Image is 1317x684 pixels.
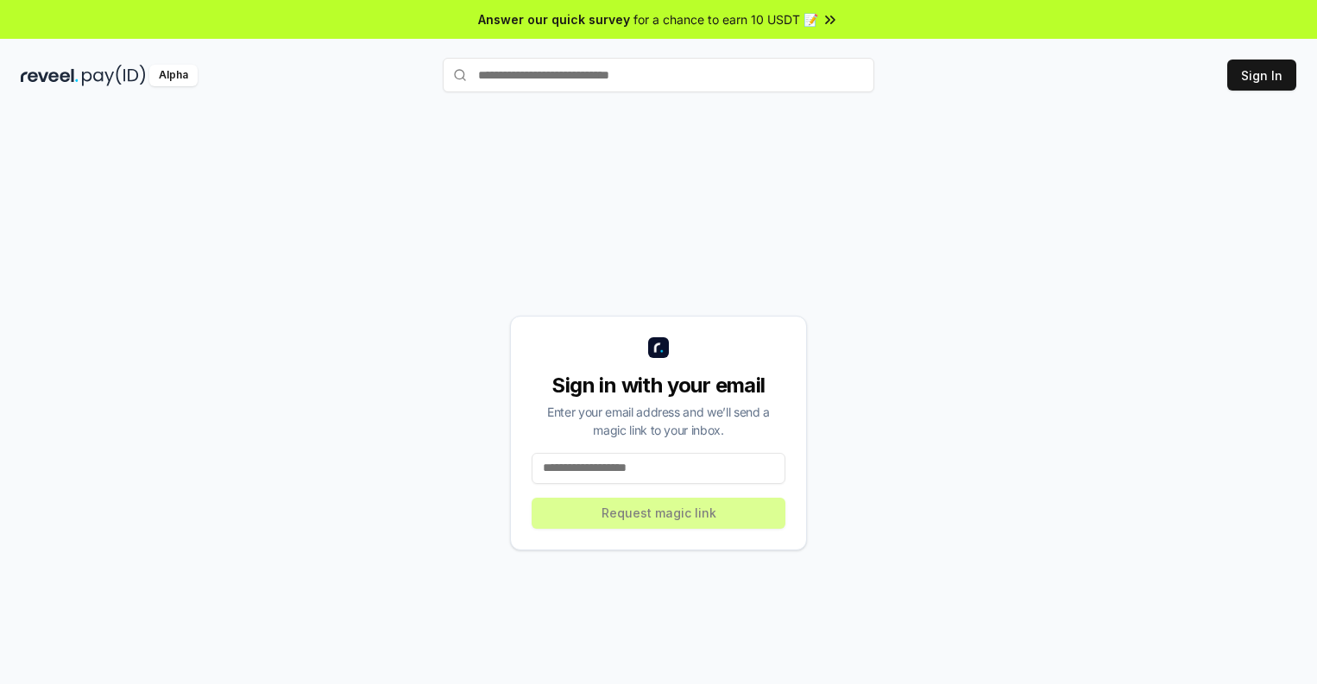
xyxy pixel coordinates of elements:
[532,372,785,399] div: Sign in with your email
[478,10,630,28] span: Answer our quick survey
[532,403,785,439] div: Enter your email address and we’ll send a magic link to your inbox.
[82,65,146,86] img: pay_id
[21,65,79,86] img: reveel_dark
[633,10,818,28] span: for a chance to earn 10 USDT 📝
[648,337,669,358] img: logo_small
[149,65,198,86] div: Alpha
[1227,60,1296,91] button: Sign In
